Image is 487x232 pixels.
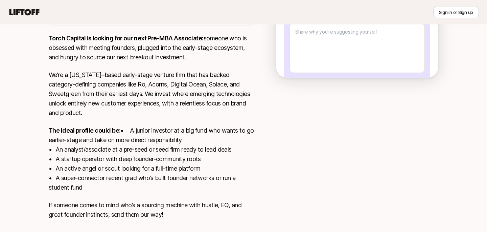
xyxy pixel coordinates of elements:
button: Sign in or Sign up [433,6,479,18]
p: someone who is obsessed with meeting founders, plugged into the early-stage ecosystem, and hungry... [49,34,254,62]
p: • A junior investor at a big fund who wants to go earlier-stage and take on more direct responsib... [49,126,254,192]
strong: Torch Capital is looking for our next Pre-MBA Associate: [49,35,204,42]
p: If someone comes to mind who’s a sourcing machine with hustle, EQ, and great founder instincts, s... [49,200,254,219]
p: We’re a [US_STATE]–based early-stage venture firm that has backed category-defining companies lik... [49,70,254,118]
strong: The ideal profile could be: [49,127,120,134]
